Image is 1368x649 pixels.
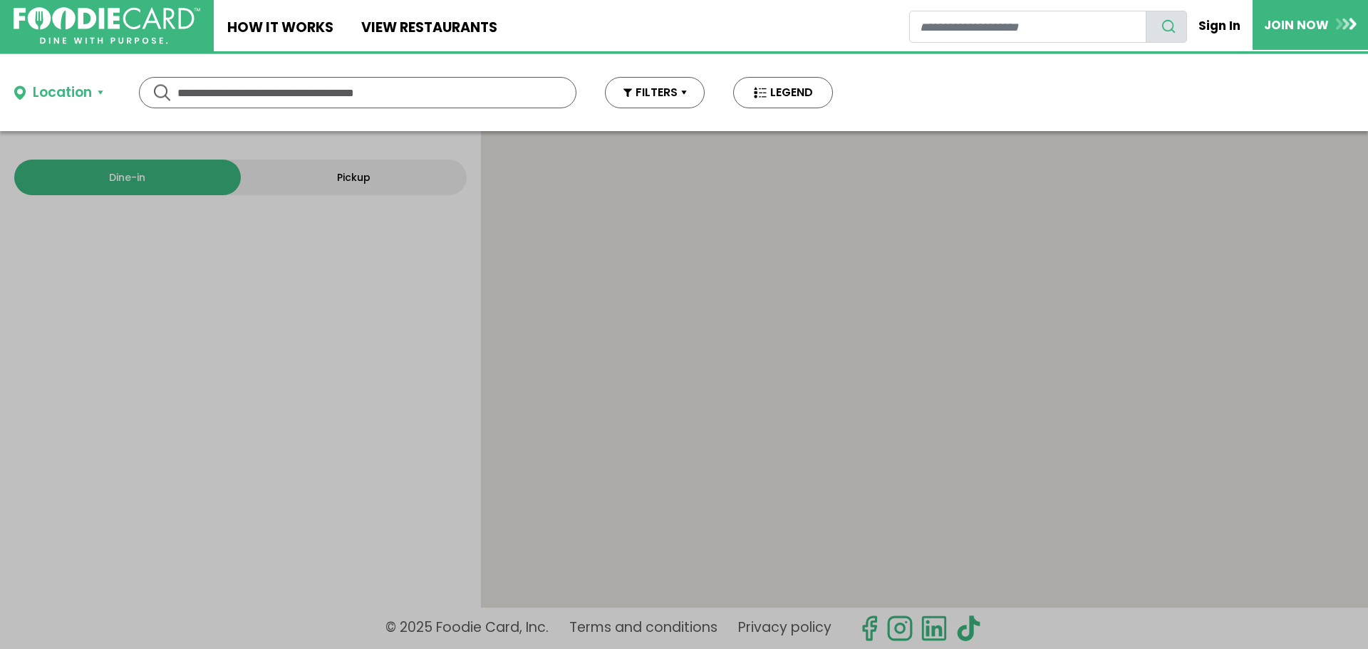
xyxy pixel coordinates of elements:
button: LEGEND [733,77,833,108]
input: restaurant search [909,11,1146,43]
button: FILTERS [605,77,705,108]
a: Sign In [1187,10,1253,41]
img: FoodieCard; Eat, Drink, Save, Donate [14,7,200,45]
button: Location [14,83,103,103]
div: Location [33,83,92,103]
button: search [1146,11,1187,43]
